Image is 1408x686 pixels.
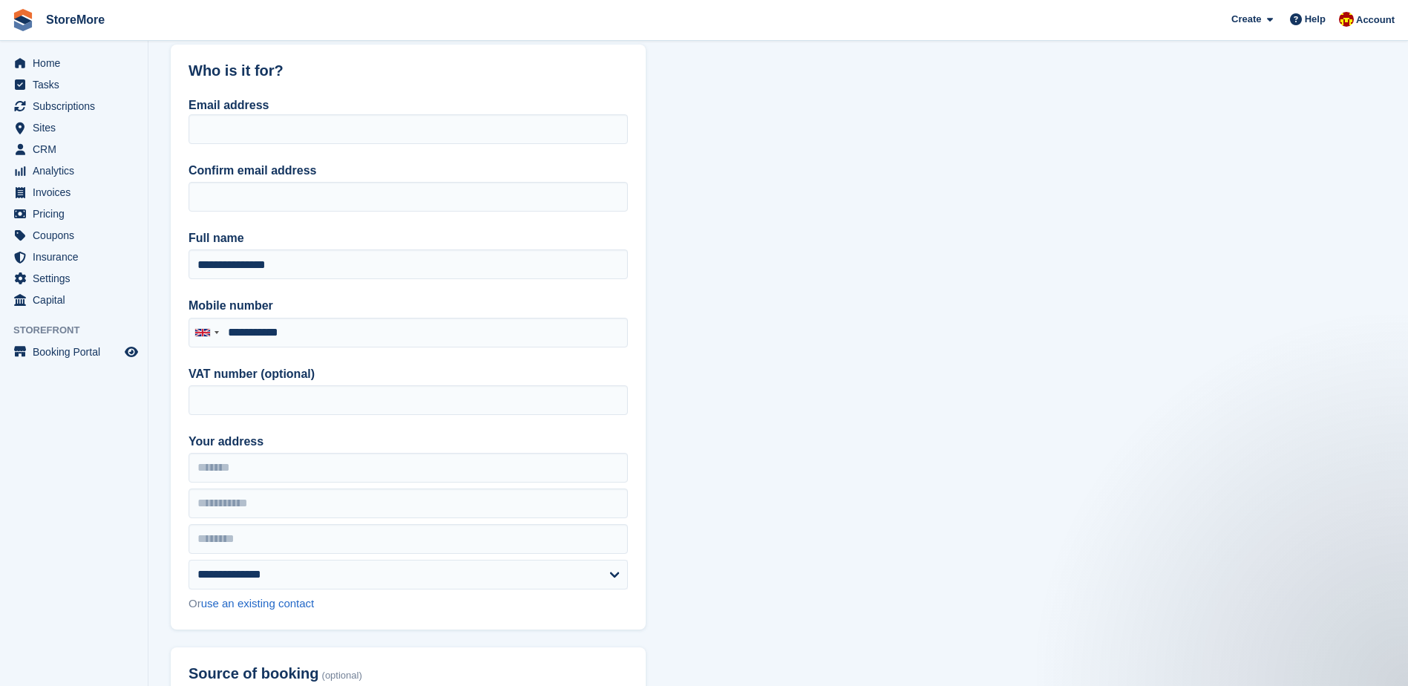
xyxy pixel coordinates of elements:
[189,62,628,79] h2: Who is it for?
[33,53,122,73] span: Home
[189,229,628,247] label: Full name
[7,246,140,267] a: menu
[33,160,122,181] span: Analytics
[33,203,122,224] span: Pricing
[189,433,628,451] label: Your address
[189,665,319,682] span: Source of booking
[33,117,122,138] span: Sites
[7,268,140,289] a: menu
[33,342,122,362] span: Booking Portal
[33,182,122,203] span: Invoices
[40,7,111,32] a: StoreMore
[7,74,140,95] a: menu
[33,290,122,310] span: Capital
[189,162,628,180] label: Confirm email address
[189,297,628,315] label: Mobile number
[33,246,122,267] span: Insurance
[33,96,122,117] span: Subscriptions
[12,9,34,31] img: stora-icon-8386f47178a22dfd0bd8f6a31ec36ba5ce8667c1dd55bd0f319d3a0aa187defe.svg
[7,225,140,246] a: menu
[189,595,628,612] div: Or
[1339,12,1354,27] img: Store More Team
[33,139,122,160] span: CRM
[7,117,140,138] a: menu
[33,268,122,289] span: Settings
[322,670,362,682] span: (optional)
[7,53,140,73] a: menu
[189,365,628,383] label: VAT number (optional)
[13,323,148,338] span: Storefront
[7,182,140,203] a: menu
[7,139,140,160] a: menu
[189,99,269,111] label: Email address
[1356,13,1395,27] span: Account
[33,225,122,246] span: Coupons
[7,160,140,181] a: menu
[33,74,122,95] span: Tasks
[7,290,140,310] a: menu
[7,342,140,362] a: menu
[189,318,223,347] div: United Kingdom: +44
[7,203,140,224] a: menu
[201,597,315,610] a: use an existing contact
[1305,12,1326,27] span: Help
[122,343,140,361] a: Preview store
[1231,12,1261,27] span: Create
[7,96,140,117] a: menu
